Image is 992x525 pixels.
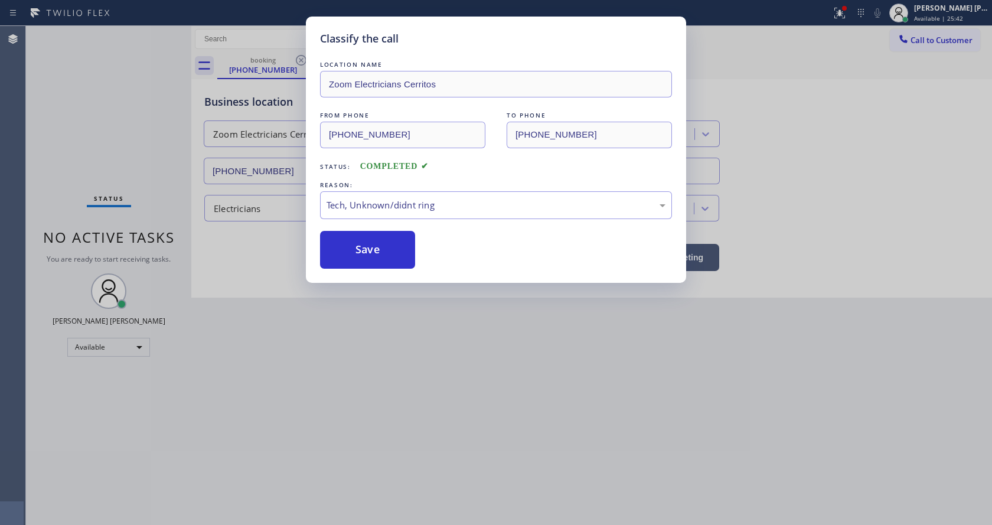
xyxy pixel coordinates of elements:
[320,162,351,171] span: Status:
[327,198,665,212] div: Tech, Unknown/didnt ring
[320,231,415,269] button: Save
[320,58,672,71] div: LOCATION NAME
[360,162,429,171] span: COMPLETED
[320,122,485,148] input: From phone
[320,109,485,122] div: FROM PHONE
[320,31,399,47] h5: Classify the call
[507,122,672,148] input: To phone
[320,179,672,191] div: REASON:
[507,109,672,122] div: TO PHONE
